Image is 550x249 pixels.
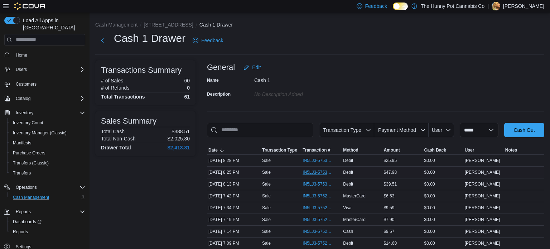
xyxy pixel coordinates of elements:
[463,146,504,154] button: User
[383,147,400,153] span: Amount
[383,193,394,199] span: $6.53
[114,31,185,46] h1: Cash 1 Drawer
[424,147,446,153] span: Cash Back
[465,147,474,153] span: User
[303,205,333,211] span: IN5LJ3-5752680
[383,240,397,246] span: $14.60
[10,228,31,236] a: Reports
[10,169,34,177] a: Transfers
[13,109,85,117] span: Inventory
[343,217,366,222] span: MasterCard
[487,2,489,10] p: |
[16,96,30,101] span: Catalog
[465,193,500,199] span: [PERSON_NAME]
[303,240,333,246] span: IN5LJ3-5752487
[20,17,85,31] span: Load All Apps in [GEOGRAPHIC_DATA]
[303,169,333,175] span: IN5LJ3-5753118
[101,136,136,142] h6: Total Non-Cash
[423,168,463,177] div: $0.00
[13,80,85,88] span: Customers
[303,180,340,188] button: IN5LJ3-5753022
[383,205,394,211] span: $9.59
[168,145,190,150] h4: $2,413.81
[1,94,88,104] button: Catalog
[423,146,463,154] button: Cash Back
[207,63,235,72] h3: General
[383,181,397,187] span: $39.51
[423,227,463,236] div: $0.00
[303,215,340,224] button: IN5LJ3-5752566
[343,158,353,163] span: Debit
[101,129,125,134] h6: Total Cash
[303,158,333,163] span: IN5LJ3-5753149
[465,169,500,175] span: [PERSON_NAME]
[207,77,219,83] label: Name
[303,156,340,165] button: IN5LJ3-5753149
[95,22,137,28] button: Cash Management
[262,205,271,211] p: Sale
[7,148,88,158] button: Purchase Orders
[421,2,484,10] p: The Hunny Pot Cannabis Co
[1,108,88,118] button: Inventory
[190,33,226,48] a: Feedback
[343,193,366,199] span: MasterCard
[465,158,500,163] span: [PERSON_NAME]
[383,158,397,163] span: $25.95
[207,180,261,188] div: [DATE] 8:13 PM
[303,203,340,212] button: IN5LJ3-5752680
[513,126,535,134] span: Cash Out
[503,2,544,10] p: [PERSON_NAME]
[13,51,85,59] span: Home
[429,123,454,137] button: User
[184,94,190,100] h4: 61
[254,88,350,97] div: No Description added
[7,118,88,128] button: Inventory Count
[13,183,85,192] span: Operations
[303,227,340,236] button: IN5LJ3-5752520
[10,139,34,147] a: Manifests
[207,91,231,97] label: Description
[303,181,333,187] span: IN5LJ3-5753022
[10,193,52,202] a: Cash Management
[101,94,145,100] h4: Total Transactions
[13,207,85,216] span: Reports
[343,147,358,153] span: Method
[16,81,37,87] span: Customers
[342,146,382,154] button: Method
[423,156,463,165] div: $0.00
[423,215,463,224] div: $0.00
[13,80,39,88] a: Customers
[101,78,123,83] h6: # of Sales
[208,147,218,153] span: Date
[365,3,387,10] span: Feedback
[10,129,69,137] a: Inventory Manager (Classic)
[187,85,190,91] p: 0
[13,170,31,176] span: Transfers
[10,129,85,137] span: Inventory Manager (Classic)
[262,147,297,153] span: Transaction Type
[168,136,190,142] p: $2,025.30
[10,149,85,157] span: Purchase Orders
[10,119,85,127] span: Inventory Count
[10,139,85,147] span: Manifests
[13,229,28,235] span: Reports
[13,120,43,126] span: Inventory Count
[7,158,88,168] button: Transfers (Classic)
[7,138,88,148] button: Manifests
[199,22,233,28] button: Cash 1 Drawer
[10,228,85,236] span: Reports
[184,78,190,83] p: 60
[13,219,42,225] span: Dashboards
[16,52,27,58] span: Home
[13,51,30,59] a: Home
[303,239,340,248] button: IN5LJ3-5752487
[207,239,261,248] div: [DATE] 7:09 PM
[465,240,500,246] span: [PERSON_NAME]
[423,192,463,200] div: $0.00
[7,217,88,227] a: Dashboards
[1,64,88,75] button: Users
[303,229,333,234] span: IN5LJ3-5752520
[10,217,85,226] span: Dashboards
[423,203,463,212] div: $0.00
[423,239,463,248] div: $0.00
